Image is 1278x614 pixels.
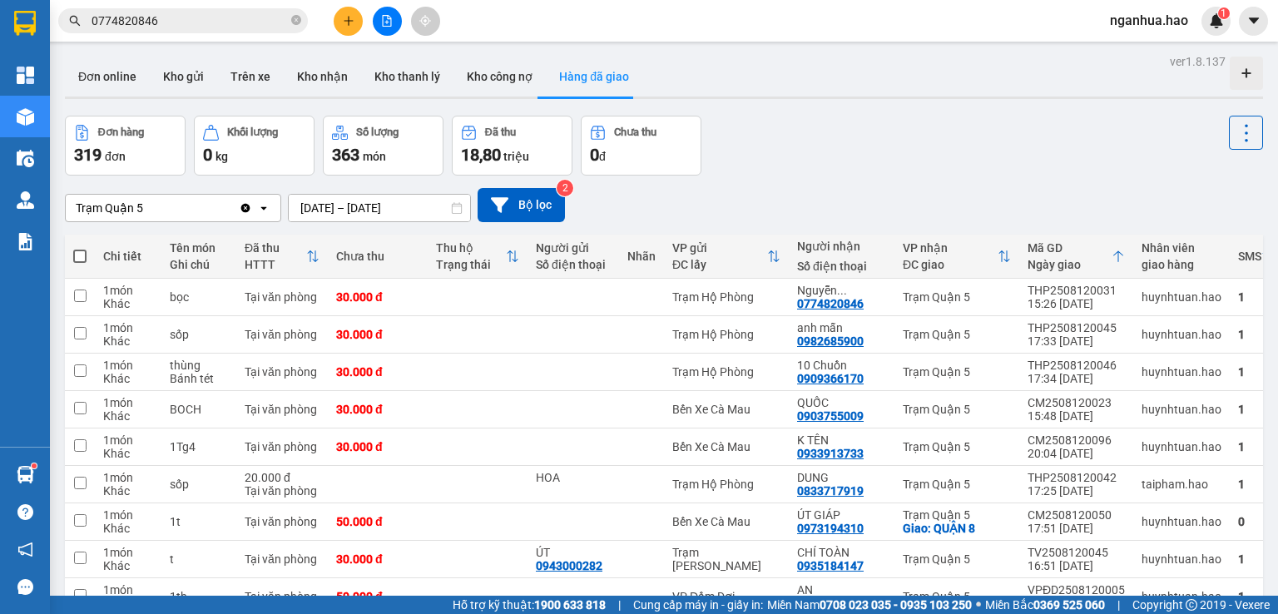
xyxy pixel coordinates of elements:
[452,116,572,176] button: Đã thu18,80 triệu
[797,396,886,409] div: QUỐC
[336,552,419,566] div: 30.000 đ
[599,150,606,163] span: đ
[903,241,998,255] div: VP nhận
[536,559,602,572] div: 0943000282
[103,372,153,385] div: Khác
[17,150,34,167] img: warehouse-icon
[797,508,886,522] div: ÚT GIÁP
[1218,7,1230,19] sup: 1
[1238,440,1275,453] div: 1
[797,433,886,447] div: K TÊN
[1028,258,1112,271] div: Ngày giao
[411,7,440,36] button: aim
[797,559,864,572] div: 0935184147
[503,150,529,163] span: triệu
[92,12,288,30] input: Tìm tên, số ĐT hoặc mã đơn
[336,250,419,263] div: Chưa thu
[590,145,599,165] span: 0
[245,440,319,453] div: Tại văn phòng
[17,466,34,483] img: warehouse-icon
[217,57,284,97] button: Trên xe
[1028,321,1125,334] div: THP2508120045
[245,552,319,566] div: Tại văn phòng
[1238,250,1261,263] div: SMS
[1028,241,1112,255] div: Mã GD
[1142,403,1221,416] div: huynhtuan.hao
[17,504,33,520] span: question-circle
[1142,440,1221,453] div: huynhtuan.hao
[1142,365,1221,379] div: huynhtuan.hao
[336,440,419,453] div: 30.000 đ
[245,515,319,528] div: Tại văn phòng
[672,590,780,603] div: VP Đầm Dơi
[536,546,611,559] div: ÚT
[436,258,506,271] div: Trạng thái
[145,200,146,216] input: Selected Trạm Quận 5.
[1028,546,1125,559] div: TV2508120045
[336,365,419,379] div: 30.000 đ
[1142,590,1221,603] div: huynhtuan.hao
[1028,583,1125,597] div: VPĐD2508120005
[17,579,33,595] span: message
[1028,447,1125,460] div: 20:04 [DATE]
[103,321,153,334] div: 1 món
[17,67,34,84] img: dashboard-icon
[903,290,1011,304] div: Trạm Quận 5
[257,201,270,215] svg: open
[672,328,780,341] div: Trạm Hộ Phòng
[903,552,1011,566] div: Trạm Quận 5
[903,522,1011,535] div: Giao: QUẬN 8
[1238,515,1275,528] div: 0
[1238,478,1275,491] div: 1
[1142,515,1221,528] div: huynhtuan.hao
[1238,590,1275,603] div: 1
[1142,241,1221,255] div: Nhân viên
[797,522,864,535] div: 0973194310
[797,546,886,559] div: CHÍ TOÀN
[332,145,359,165] span: 363
[797,471,886,484] div: DUNG
[903,508,1011,522] div: Trạm Quận 5
[837,284,847,297] span: ...
[797,334,864,348] div: 0982685900
[1028,508,1125,522] div: CM2508120050
[336,290,419,304] div: 30.000 đ
[170,478,228,491] div: sốp
[103,471,153,484] div: 1 món
[170,515,228,528] div: 1t
[797,260,886,273] div: Số điện thoại
[1117,596,1120,614] span: |
[170,372,228,385] div: Bánh tét
[1028,471,1125,484] div: THP2508120042
[903,440,1011,453] div: Trạm Quận 5
[1238,365,1275,379] div: 1
[419,15,431,27] span: aim
[664,235,789,279] th: Toggle SortBy
[336,328,419,341] div: 30.000 đ
[672,258,767,271] div: ĐC lấy
[245,241,306,255] div: Đã thu
[797,583,886,597] div: AN
[903,365,1011,379] div: Trạm Quận 5
[17,542,33,557] span: notification
[618,596,621,614] span: |
[361,57,453,97] button: Kho thanh lý
[215,150,228,163] span: kg
[1170,52,1226,71] div: ver 1.8.137
[536,471,611,484] div: HOA
[1028,409,1125,423] div: 15:48 [DATE]
[672,241,767,255] div: VP gửi
[461,145,501,165] span: 18,80
[170,440,228,453] div: 1Tg4
[820,598,972,612] strong: 0708 023 035 - 0935 103 250
[373,7,402,36] button: file-add
[76,200,143,216] div: Trạm Quận 5
[797,409,864,423] div: 0903755009
[903,590,1011,603] div: Trạm Quận 5
[1033,598,1105,612] strong: 0369 525 060
[903,258,998,271] div: ĐC giao
[289,195,470,221] input: Select a date range.
[1238,552,1275,566] div: 1
[150,57,217,97] button: Kho gửi
[105,150,126,163] span: đơn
